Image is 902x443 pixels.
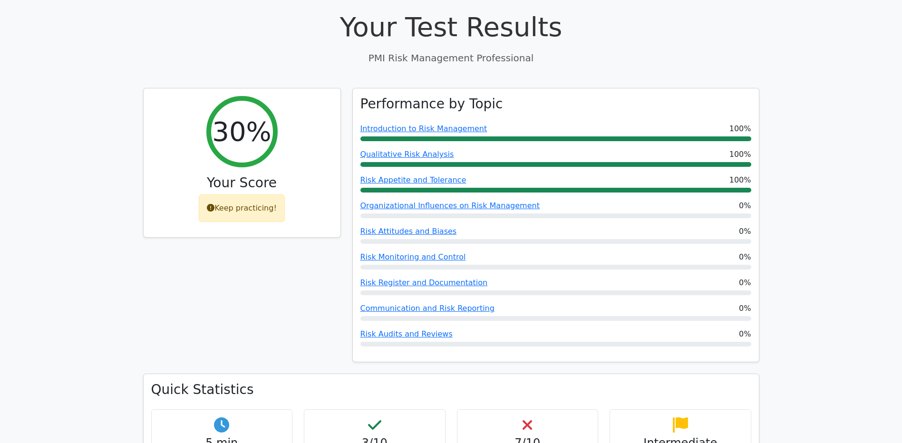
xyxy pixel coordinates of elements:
[360,304,495,313] a: Communication and Risk Reporting
[729,149,751,160] span: 100%
[360,150,454,159] a: Qualitative Risk Analysis
[143,51,759,65] p: PMI Risk Management Professional
[151,175,333,191] h3: Your Score
[729,174,751,186] span: 100%
[199,194,285,222] div: Keep practicing!
[360,96,503,112] h3: Performance by Topic
[360,124,487,133] a: Introduction to Risk Management
[360,227,457,236] a: Risk Attitudes and Biases
[360,329,453,338] a: Risk Audits and Reviews
[729,123,751,135] span: 100%
[151,382,751,398] h3: Quick Statistics
[360,278,488,287] a: Risk Register and Documentation
[212,116,271,147] h2: 30%
[739,200,751,212] span: 0%
[360,175,466,184] a: Risk Appetite and Tolerance
[739,303,751,314] span: 0%
[739,251,751,263] span: 0%
[143,11,759,43] h1: Your Test Results
[739,226,751,237] span: 0%
[360,201,540,210] a: Organizational Influences on Risk Management
[739,328,751,340] span: 0%
[360,252,466,261] a: Risk Monitoring and Control
[739,277,751,289] span: 0%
